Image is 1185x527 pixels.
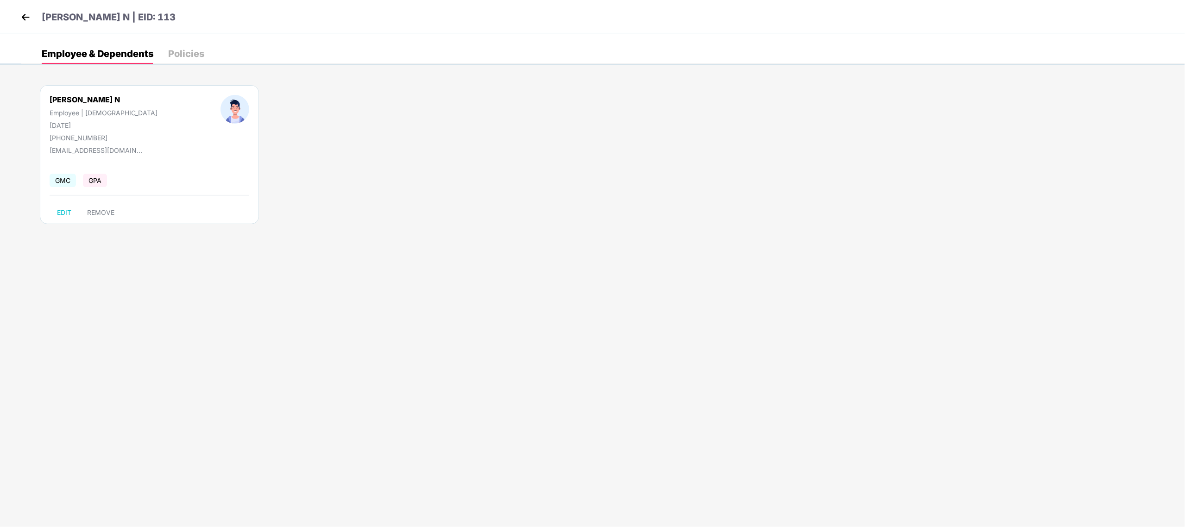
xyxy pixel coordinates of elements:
p: [PERSON_NAME] N | EID: 113 [42,10,176,25]
img: profileImage [221,95,249,124]
div: [EMAIL_ADDRESS][DOMAIN_NAME] [50,146,142,154]
div: [DATE] [50,121,158,129]
span: REMOVE [87,209,114,216]
div: [PERSON_NAME] N [50,95,158,104]
span: EDIT [57,209,71,216]
div: Policies [168,49,204,58]
img: back [19,10,32,24]
div: [PHONE_NUMBER] [50,134,158,142]
div: Employee | [DEMOGRAPHIC_DATA] [50,109,158,117]
button: EDIT [50,205,79,220]
button: REMOVE [80,205,122,220]
span: GMC [50,174,76,187]
span: GPA [83,174,107,187]
div: Employee & Dependents [42,49,153,58]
